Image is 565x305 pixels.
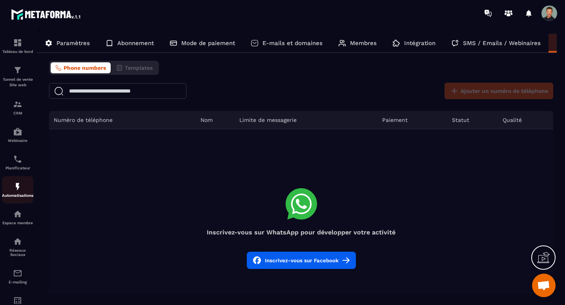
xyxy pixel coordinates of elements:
[2,121,33,149] a: automationsautomationsWebinaire
[13,100,22,109] img: formation
[2,166,33,170] p: Planificateur
[2,231,33,263] a: social-networksocial-networkRéseaux Sociaux
[2,94,33,121] a: formationformationCRM
[2,221,33,225] p: Espace membre
[51,62,111,73] button: Phone numbers
[2,280,33,284] p: E-mailing
[56,40,90,47] p: Paramètres
[196,111,235,129] th: Nom
[2,111,33,115] p: CRM
[447,111,498,129] th: Statut
[13,127,22,136] img: automations
[125,65,153,71] span: Templates
[235,111,377,129] th: Limite de messagerie
[463,40,541,47] p: SMS / Emails / Webinaires
[11,7,82,21] img: logo
[247,252,356,269] button: Inscrivez-vous sur Facebook
[404,40,436,47] p: Intégration
[2,77,33,88] p: Tunnel de vente Site web
[2,32,33,60] a: formationformationTableau de bord
[13,182,22,191] img: automations
[181,40,235,47] p: Mode de paiement
[532,274,556,297] div: Ouvrir le chat
[2,263,33,290] a: emailemailE-mailing
[2,49,33,54] p: Tableau de bord
[49,111,196,129] th: Numéro de téléphone
[2,176,33,203] a: automationsautomationsAutomatisations
[377,111,447,129] th: Paiement
[13,209,22,219] img: automations
[2,149,33,176] a: schedulerschedulerPlanificateur
[64,65,106,71] span: Phone numbers
[49,229,553,236] h4: Inscrivez-vous sur WhatsApp pour développer votre activité
[2,203,33,231] a: automationsautomationsEspace membre
[2,138,33,143] p: Webinaire
[111,62,157,73] button: Templates
[13,237,22,246] img: social-network
[2,60,33,94] a: formationformationTunnel de vente Site web
[262,40,323,47] p: E-mails et domaines
[350,40,377,47] p: Membres
[498,111,553,129] th: Qualité
[117,40,154,47] p: Abonnement
[13,38,22,47] img: formation
[2,193,33,198] p: Automatisations
[2,248,33,257] p: Réseaux Sociaux
[13,154,22,164] img: scheduler
[13,269,22,278] img: email
[13,65,22,75] img: formation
